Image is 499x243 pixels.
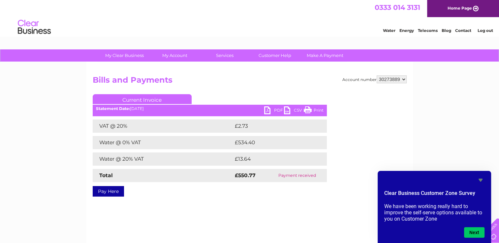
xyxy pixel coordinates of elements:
a: Contact [455,28,471,33]
td: Payment received [268,169,327,182]
td: £534.40 [233,136,315,149]
a: My Account [147,49,202,62]
strong: Total [99,172,113,178]
a: Make A Payment [298,49,352,62]
b: Statement Date: [96,106,130,111]
p: We have been working really hard to improve the self-serve options available to you on Customer Zone [384,203,484,222]
h2: Bills and Payments [93,75,407,88]
a: Telecoms [418,28,438,33]
a: Log out [477,28,493,33]
a: Water [383,28,395,33]
a: CSV [284,106,304,116]
a: Energy [399,28,414,33]
div: Clear Business is a trading name of Verastar Limited (registered in [GEOGRAPHIC_DATA] No. 3667643... [94,4,406,32]
td: Water @ 0% VAT [93,136,233,149]
div: Account number [342,75,407,83]
td: £2.73 [233,120,311,133]
img: logo.png [17,17,51,37]
strong: £550.77 [235,172,256,178]
a: Print [304,106,324,116]
a: Current Invoice [93,94,192,104]
button: Next question [464,227,484,238]
td: VAT @ 20% [93,120,233,133]
a: Pay Here [93,186,124,197]
a: 0333 014 3131 [375,3,420,12]
a: Customer Help [248,49,302,62]
h2: Clear Business Customer Zone Survey [384,189,484,201]
button: Hide survey [477,176,484,184]
a: My Clear Business [97,49,152,62]
a: Blog [442,28,451,33]
td: £13.64 [233,152,313,166]
div: Clear Business Customer Zone Survey [384,176,484,238]
div: [DATE] [93,106,327,111]
a: PDF [264,106,284,116]
td: Water @ 20% VAT [93,152,233,166]
a: Services [198,49,252,62]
